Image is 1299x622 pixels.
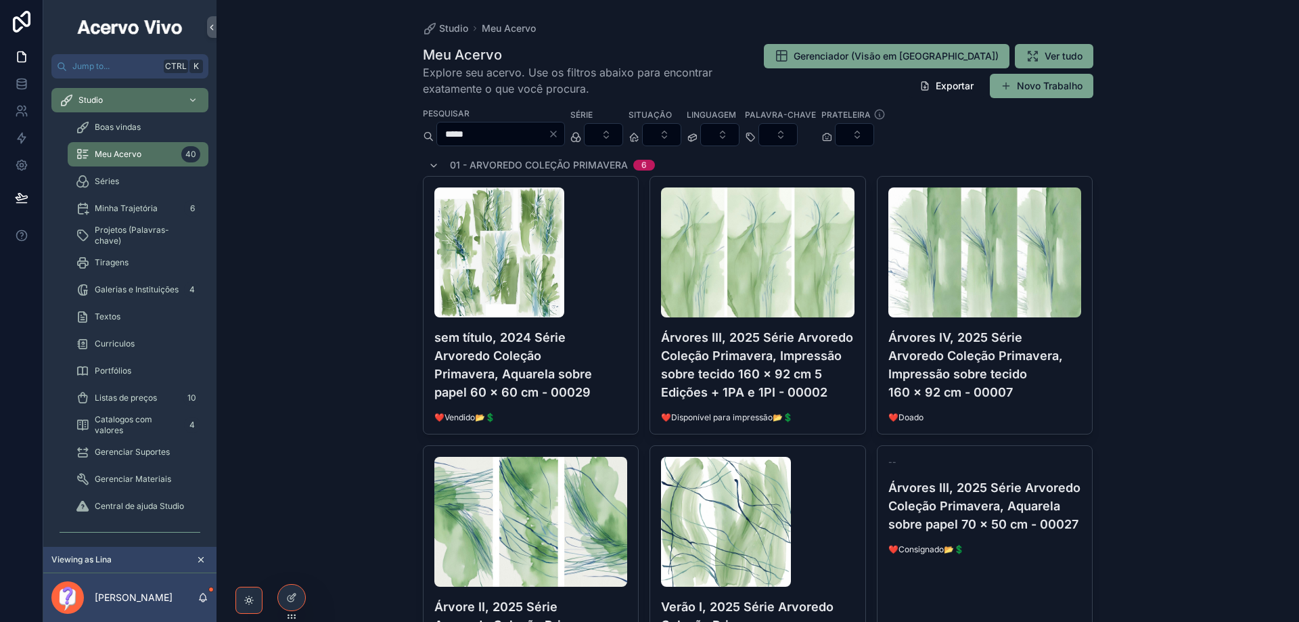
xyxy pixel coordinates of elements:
button: Jump to...CtrlK [51,54,208,79]
a: Meu Acervo [482,22,536,35]
div: 4 [184,282,200,298]
button: Exportar [909,74,984,98]
span: K [191,61,202,72]
h4: sem título, 2024 Série Arvoredo Coleção Primavera, Aquarela sobre papel 60 x 60 cm - 00029 [434,328,628,401]
button: Ver tudo [1015,44,1093,68]
span: Minha Trajetória [95,203,158,214]
img: sem-título,-2024-Série-Arvoredo-Coleção-Primavera,-Aquarela-sobre-papel-60-x-60-cm---00029-web.jpg [434,187,564,317]
a: Galerias e Instituições4 [68,277,208,302]
button: Select Button [758,123,798,146]
a: sem-título,-2024-Série-Arvoredo-Coleção-Primavera,-Aquarela-sobre-papel-60-x-60-cm---00029-web.jp... [423,176,639,435]
span: Listas de preços [95,393,157,403]
span: Studio [78,95,103,106]
a: Minha Trajetória6 [68,196,208,221]
span: Projetos (Palavras-chave) [95,225,195,246]
a: Meu Acervo40 [68,142,208,166]
div: 6 [641,160,647,171]
a: Studio [423,22,468,35]
span: Tiragens [95,257,129,268]
a: Projetos (Palavras-chave) [68,223,208,248]
a: Tiragens [68,250,208,275]
span: ❤️Consignado📂💲 [888,544,1082,555]
h1: Meu Acervo [423,45,733,64]
span: Studio [439,22,468,35]
h4: Árvores III, 2025 Série Arvoredo Coleção Primavera, Aquarela sobre papel 70 x 50 cm - 00027 [888,479,1082,533]
a: Catalogos com valores4 [68,413,208,437]
span: ❤️Vendido📂💲 [434,412,628,423]
button: Select Button [700,123,739,146]
span: Portfólios [95,365,131,376]
span: Galerias e Instituições [95,284,179,295]
div: scrollable content [43,79,216,547]
button: Select Button [584,123,623,146]
p: [PERSON_NAME] [95,591,173,604]
span: Gerenciador (Visão em [GEOGRAPHIC_DATA]) [794,49,999,63]
span: Catalogos com valores [95,414,179,436]
img: App logo [75,16,185,38]
a: Gerenciar Materiais [68,467,208,491]
span: -- [888,457,896,468]
label: Prateleira [821,108,871,120]
div: 40 [181,146,200,162]
span: Jump to... [72,61,158,72]
a: Listas de preços10 [68,386,208,410]
img: Árvores-IV,-2025-Série-Arvoredo-Coleção-Primavera,-Impressão-sobre-tecido-160-x-92-cm---00007-web... [888,187,1082,317]
h4: Árvores III, 2025 Série Arvoredo Coleção Primavera, Impressão sobre tecido 160 x 92 cm 5 Edições ... [661,328,854,401]
label: Palavra-chave [745,108,816,120]
label: Série [570,108,593,120]
label: Pesquisar [423,107,470,119]
img: Verão-I,-2025-Série-Arvoredo-Coleção-Primavera,-Aquarela-sobre-tecido-90-x-160-cm---00011-web.jpg [661,457,791,587]
a: Studio [51,88,208,112]
span: Ctrl [164,60,188,73]
span: Ver tudo [1045,49,1082,63]
span: Meu Acervo [95,149,141,160]
label: Situação [629,108,672,120]
span: Textos [95,311,120,322]
a: Séries [68,169,208,194]
span: Viewing as Lina [51,554,112,565]
a: Gerenciar Suportes [68,440,208,464]
a: Textos [68,305,208,329]
label: Linguagem [687,108,736,120]
span: Séries [95,176,119,187]
img: Árvores-III,-2025-Série-Arvoredo-Coleção-Primavera,-Impressão-sobre-tecido-160-x-92-cm-5-Edições-... [661,187,854,317]
a: Portfólios [68,359,208,383]
span: 01 - Arvoredo Coleção Primavera [450,158,628,172]
button: Clear [548,129,564,139]
a: Central de ajuda Studio [68,494,208,518]
span: ❤️Doado [888,412,1082,423]
span: Curriculos [95,338,135,349]
span: Gerenciar Suportes [95,447,170,458]
button: Gerenciador (Visão em [GEOGRAPHIC_DATA]) [764,44,1009,68]
a: Boas vindas [68,115,208,139]
span: Central de ajuda Studio [95,501,184,512]
span: Boas vindas [95,122,141,133]
a: Curriculos [68,332,208,356]
div: 4 [184,417,200,433]
a: Árvores-IV,-2025-Série-Arvoredo-Coleção-Primavera,-Impressão-sobre-tecido-160-x-92-cm---00007-web... [877,176,1093,435]
button: Novo Trabalho [990,74,1093,98]
span: Gerenciar Materiais [95,474,171,485]
h4: Árvores IV, 2025 Série Arvoredo Coleção Primavera, Impressão sobre tecido 160 x 92 cm - 00007 [888,328,1082,401]
a: Árvores-III,-2025-Série-Arvoredo-Coleção-Primavera,-Impressão-sobre-tecido-160-x-92-cm-5-Edições-... [649,176,866,435]
div: 6 [184,200,200,217]
button: Select Button [642,123,681,146]
button: Select Button [835,123,874,146]
div: 10 [183,390,200,406]
img: Árvore-II,-2025-Série-Arvoredo-Coleção-Primavera,-Impressão-sobre-tecido-90-x-92-x-2-cm---00008-w... [434,457,628,587]
span: Explore seu acervo. Use os filtros abaixo para encontrar exatamente o que você procura. [423,64,733,97]
span: ❤️Disponível para impressão📂💲 [661,412,854,423]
